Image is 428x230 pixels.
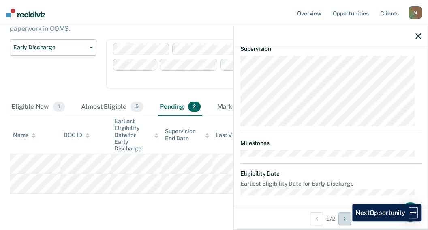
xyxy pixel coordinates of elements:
div: Open Intercom Messenger [400,202,420,222]
div: Marked Ineligible [215,98,291,116]
button: Previous Opportunity [310,212,323,225]
button: Next Opportunity [338,212,351,225]
span: 5 [131,102,143,112]
span: 2 [188,102,201,112]
img: Recidiviz [6,9,45,17]
div: DOC ID [64,132,90,139]
div: Almost Eligible [79,98,145,116]
div: M [409,6,422,19]
div: Eligible Now [10,98,66,116]
dt: Earliest Eligibility Date for Early Discharge [240,180,421,187]
div: Last Viewed [216,132,255,139]
dt: Milestones [240,140,421,147]
div: 1 / 2 [234,208,428,229]
dt: Eligibility Date [240,170,421,177]
span: Early Discharge [13,44,86,51]
div: Pending [158,98,202,116]
span: 1 [53,102,65,112]
div: Earliest Eligibility Date for Early Discharge [114,118,158,152]
div: Supervision End Date [165,128,209,142]
dt: Supervision [240,46,421,52]
div: Name [13,132,36,139]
